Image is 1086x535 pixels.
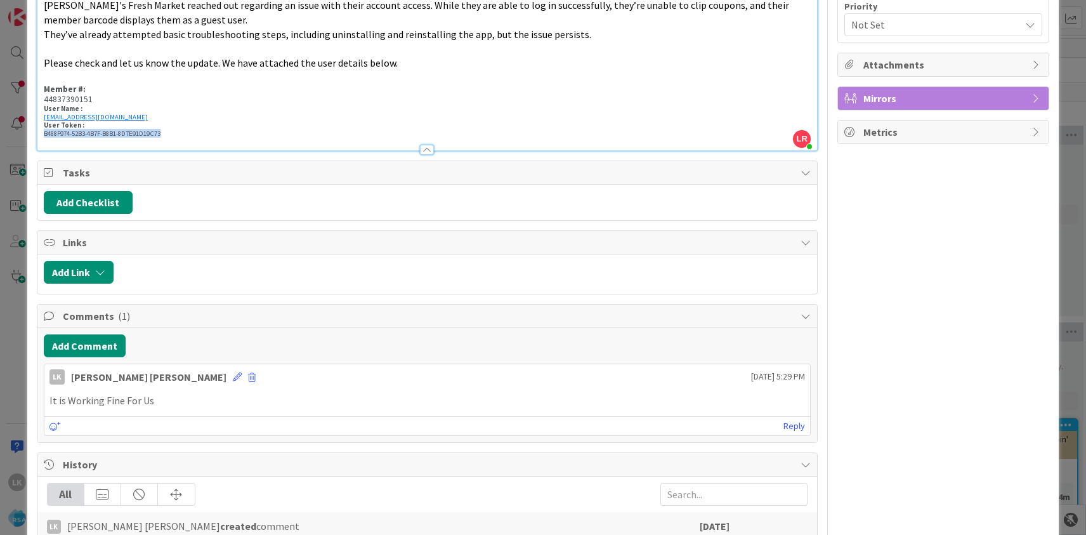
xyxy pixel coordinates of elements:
[44,84,86,95] strong: Member #:
[63,235,794,250] span: Links
[220,520,256,532] b: created
[751,370,805,383] span: [DATE] 5:29 PM
[44,104,82,113] strong: User Name :
[863,91,1026,106] span: Mirrors
[48,484,84,505] div: All
[44,129,160,138] span: B488F974-52B3-4B7F-B8B1-8D7E91D19C73
[49,369,65,385] div: Lk
[44,191,133,214] button: Add Checklist
[863,57,1026,72] span: Attachments
[49,393,805,408] p: It is Working Fine For Us
[851,16,1014,34] span: Not Set
[844,2,1042,11] div: Priority
[700,520,729,532] b: [DATE]
[44,56,398,69] span: Please check and let us know the update. We have attached the user details below.
[793,130,811,148] span: LR
[63,457,794,472] span: History
[783,418,805,434] a: Reply
[63,308,794,324] span: Comments
[44,261,114,284] button: Add Link
[63,165,794,180] span: Tasks
[863,124,1026,140] span: Metrics
[118,310,130,322] span: ( 1 )
[44,121,84,129] strong: User Token :
[44,112,148,121] a: [EMAIL_ADDRESS][DOMAIN_NAME]
[47,520,61,534] div: Lk
[660,483,808,506] input: Search...
[44,334,126,357] button: Add Comment
[71,369,226,385] div: [PERSON_NAME] [PERSON_NAME]
[44,28,591,41] span: They’ve already attempted basic troubleshooting steps, including uninstalling and reinstalling th...
[44,94,93,105] span: 44837390151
